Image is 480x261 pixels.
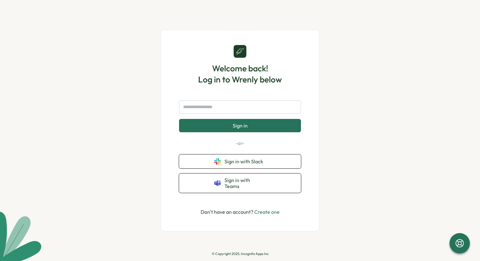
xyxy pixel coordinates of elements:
[179,173,301,193] button: Sign in with Teams
[224,159,266,164] span: Sign in with Slack
[201,208,280,216] p: Don't have an account?
[212,252,269,256] p: © Copyright 2025, Incognito Apps Inc
[179,119,301,132] button: Sign in
[233,123,248,128] span: Sign in
[254,209,280,215] a: Create one
[179,140,301,147] p: -or-
[179,154,301,168] button: Sign in with Slack
[224,177,266,189] span: Sign in with Teams
[198,63,282,85] h1: Welcome back! Log in to Wrenly below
